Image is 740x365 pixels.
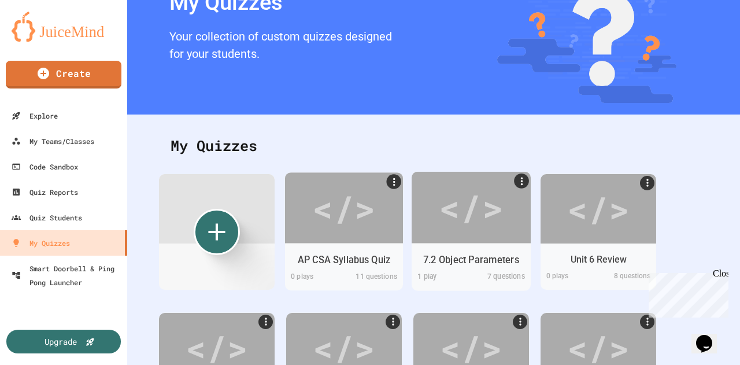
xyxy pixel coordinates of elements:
img: logo-orange.svg [12,12,116,42]
div: 8 questions [598,271,656,284]
a: More [640,315,654,329]
div: Explore [12,109,58,123]
a: More [513,315,527,329]
div: 7 questions [471,271,531,285]
div: 11 questions [344,271,403,284]
iframe: chat widget [691,319,728,353]
a: More [386,315,400,329]
a: More [386,174,401,189]
div: 1 play [412,271,471,285]
a: Create [6,61,121,89]
div: Your collection of custom quizzes designed for your students. [164,25,398,68]
div: Chat with us now!Close [5,5,80,73]
div: Upgrade [45,335,77,348]
div: 0 play s [285,271,344,284]
div: My Quizzes [159,123,708,168]
div: Code Sandbox [12,160,78,174]
a: More [258,315,273,329]
div: Quiz Reports [12,185,78,199]
div: My Teams/Classes [12,134,94,148]
div: 0 play s [541,271,598,284]
a: More [514,173,529,188]
div: Quiz Students [12,211,82,224]
div: Unit 6 Review [571,253,627,267]
div: My Quizzes [12,236,70,250]
div: AP CSA Syllabus Quiz [298,253,390,267]
div: Smart Doorbell & Ping Pong Launcher [12,261,123,289]
a: More [640,176,654,190]
div: </> [312,181,376,234]
div: </> [567,183,630,235]
div: </> [439,180,503,234]
div: Create new [194,209,240,255]
iframe: chat widget [644,268,728,318]
div: 7.2 Object Parameters [423,253,519,267]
